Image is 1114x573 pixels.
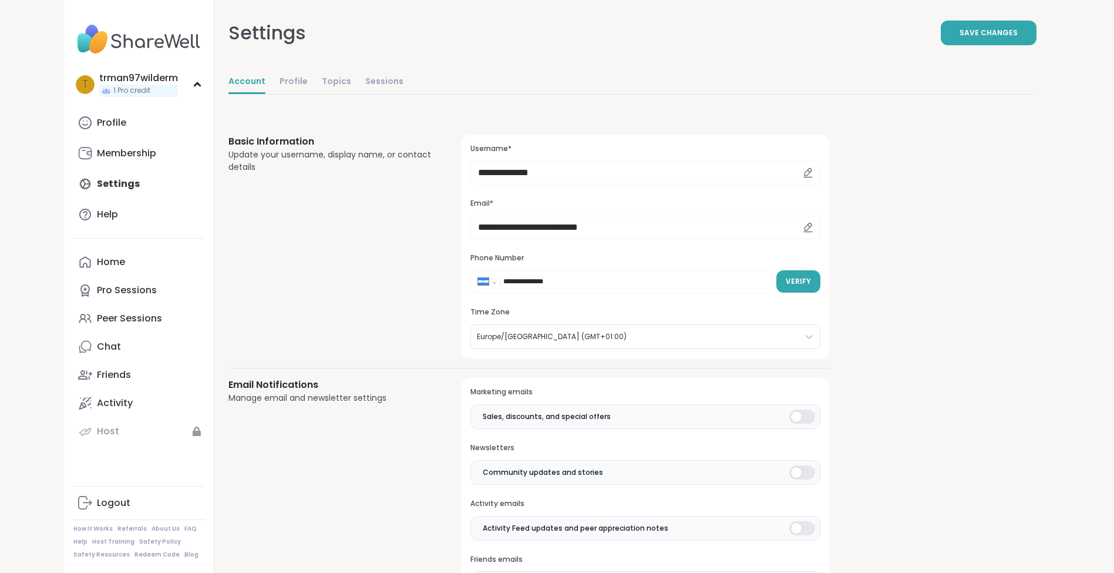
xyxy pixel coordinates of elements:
div: Chat [97,340,121,353]
h3: Time Zone [470,307,820,317]
div: Peer Sessions [97,312,162,325]
a: Account [228,71,265,94]
a: Help [73,538,87,546]
a: Safety Policy [139,538,181,546]
h3: Phone Number [470,253,820,263]
a: Referrals [117,525,147,533]
div: Help [97,208,118,221]
a: Topics [322,71,351,94]
a: Safety Resources [73,551,130,559]
a: About Us [152,525,180,533]
div: Settings [228,19,306,47]
a: Chat [73,333,204,361]
a: Activity [73,389,204,417]
h3: Newsletters [470,443,820,453]
span: Sales, discounts, and special offers [483,411,611,422]
a: Redeem Code [134,551,180,559]
a: Logout [73,489,204,517]
span: Save Changes [960,28,1018,38]
a: Help [73,200,204,229]
h3: Email Notifications [228,378,433,392]
div: Profile [97,116,126,129]
a: Friends [73,361,204,389]
a: Profile [73,109,204,137]
span: t [82,77,88,92]
h3: Basic Information [228,135,433,149]
button: Save Changes [941,21,1036,45]
a: Profile [280,71,308,94]
a: FAQ [184,525,197,533]
h3: Email* [470,199,820,209]
a: Sessions [365,71,403,94]
a: Host [73,417,204,445]
a: How It Works [73,525,113,533]
h3: Activity emails [470,499,820,509]
div: Pro Sessions [97,284,157,297]
span: Activity Feed updates and peer appreciation notes [483,523,668,534]
span: Verify [786,276,811,287]
a: Host Training [92,538,134,546]
a: Peer Sessions [73,304,204,333]
button: Verify [776,270,820,293]
div: Activity [97,397,133,410]
span: 1 Pro credit [113,86,150,96]
div: Host [97,425,119,438]
h3: Marketing emails [470,387,820,397]
span: Community updates and stories [483,467,603,478]
div: Membership [97,147,156,160]
h3: Friends emails [470,555,820,565]
div: Friends [97,368,131,381]
a: Pro Sessions [73,276,204,304]
div: Update your username, display name, or contact details [228,149,433,173]
h3: Username* [470,144,820,154]
img: ShareWell Nav Logo [73,19,204,60]
a: Home [73,248,204,276]
a: Membership [73,139,204,167]
a: Blog [184,551,198,559]
div: Manage email and newsletter settings [228,392,433,404]
div: Home [97,256,125,269]
div: trman97wilderm [99,72,178,85]
div: Logout [97,497,130,510]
